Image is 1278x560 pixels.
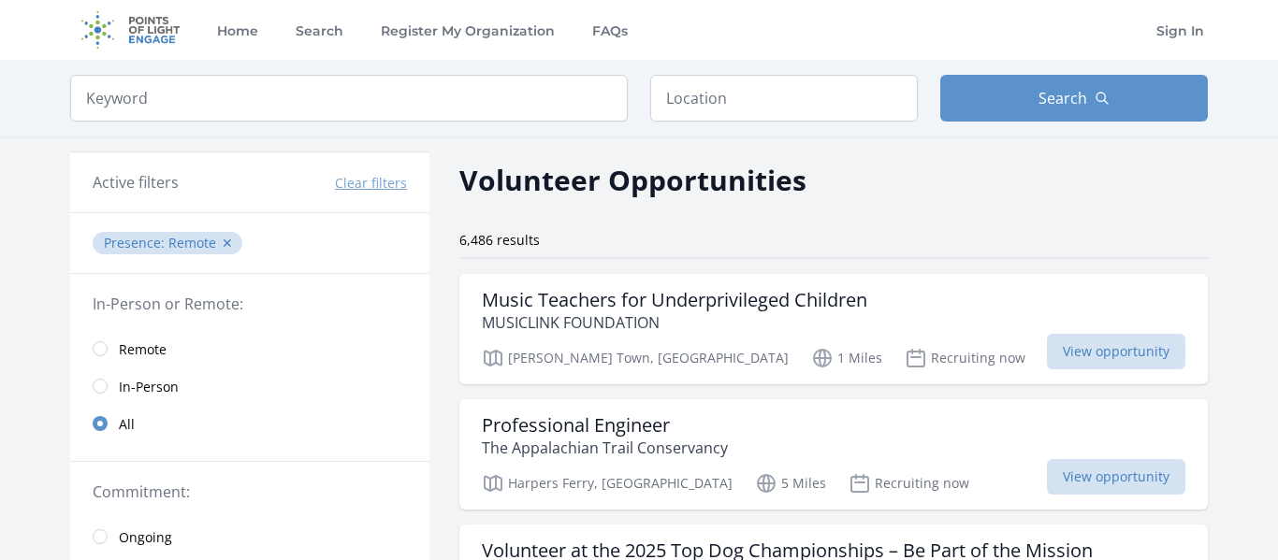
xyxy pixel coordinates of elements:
a: Ongoing [70,518,429,555]
a: All [70,405,429,442]
span: View opportunity [1047,334,1185,369]
span: All [119,415,135,434]
span: In-Person [119,378,179,396]
p: [PERSON_NAME] Town, [GEOGRAPHIC_DATA] [482,347,789,369]
input: Keyword [70,75,628,122]
button: Search [940,75,1208,122]
p: MUSICLINK FOUNDATION [482,311,867,334]
span: Ongoing [119,528,172,547]
button: Clear filters [335,174,407,193]
p: Recruiting now [905,347,1025,369]
a: Music Teachers for Underprivileged Children MUSICLINK FOUNDATION [PERSON_NAME] Town, [GEOGRAPHIC_... [459,274,1208,384]
input: Location [650,75,918,122]
span: Remote [168,234,216,251]
span: 6,486 results [459,231,540,249]
button: ✕ [222,234,233,252]
a: Professional Engineer The Appalachian Trail Conservancy Harpers Ferry, [GEOGRAPHIC_DATA] 5 Miles ... [459,399,1208,510]
p: 1 Miles [811,347,882,369]
a: In-Person [70,367,429,405]
p: The Appalachian Trail Conservancy [482,437,728,459]
span: View opportunity [1047,459,1185,495]
legend: In-Person or Remote: [93,293,407,315]
legend: Commitment: [93,481,407,503]
p: Recruiting now [849,472,969,495]
h3: Active filters [93,171,179,194]
p: Harpers Ferry, [GEOGRAPHIC_DATA] [482,472,733,495]
span: Presence : [104,234,168,251]
p: 5 Miles [755,472,826,495]
span: Search [1038,87,1087,109]
a: Remote [70,330,429,367]
h3: Professional Engineer [482,414,728,437]
h3: Music Teachers for Underprivileged Children [482,289,867,311]
h2: Volunteer Opportunities [459,159,806,201]
span: Remote [119,340,167,359]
